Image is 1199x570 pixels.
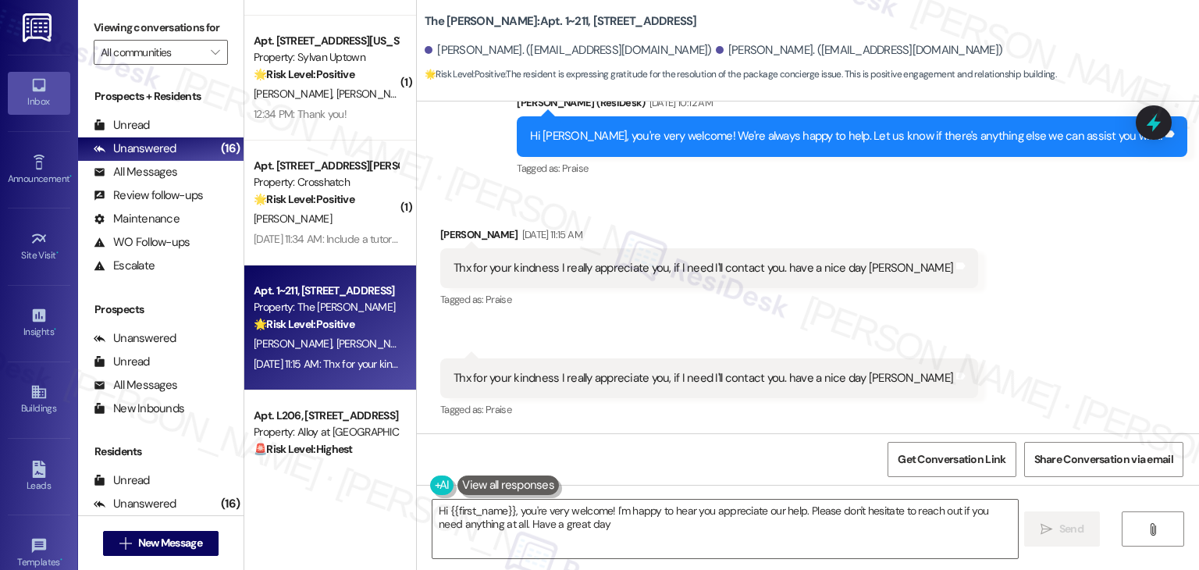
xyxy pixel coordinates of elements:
[217,137,244,161] div: (16)
[78,444,244,460] div: Residents
[254,212,332,226] span: [PERSON_NAME]
[254,49,398,66] div: Property: Sylvan Uptown
[94,496,176,512] div: Unanswered
[94,330,176,347] div: Unanswered
[138,535,202,551] span: New Message
[23,13,55,42] img: ResiDesk Logo
[69,171,72,182] span: •
[254,442,353,456] strong: 🚨 Risk Level: Highest
[888,442,1016,477] button: Get Conversation Link
[518,226,582,243] div: [DATE] 11:15 AM
[1041,523,1052,536] i: 
[94,401,184,417] div: New Inbounds
[425,42,712,59] div: [PERSON_NAME]. ([EMAIL_ADDRESS][DOMAIN_NAME])
[440,288,978,311] div: Tagged as:
[254,87,336,101] span: [PERSON_NAME]
[94,16,228,40] label: Viewing conversations for
[1024,442,1183,477] button: Share Conversation via email
[8,302,70,344] a: Insights •
[254,192,354,206] strong: 🌟 Risk Level: Positive
[119,537,131,550] i: 
[8,226,70,268] a: Site Visit •
[530,128,1162,144] div: Hi [PERSON_NAME], you're very welcome! We're always happy to help. Let us know if there's anythin...
[898,451,1005,468] span: Get Conversation Link
[486,403,511,416] span: Praise
[254,283,398,299] div: Apt. 1~211, [STREET_ADDRESS]
[254,33,398,49] div: Apt. [STREET_ADDRESS][US_STATE]
[94,141,176,157] div: Unanswered
[336,87,414,101] span: [PERSON_NAME]
[254,337,336,351] span: [PERSON_NAME]
[1147,523,1158,536] i: 
[1024,511,1100,547] button: Send
[254,357,785,371] div: [DATE] 11:15 AM: Thx for your kindness I really appreciate you, if I need I'll contact you. have ...
[716,42,1003,59] div: [PERSON_NAME]. ([EMAIL_ADDRESS][DOMAIN_NAME])
[94,187,203,204] div: Review follow-ups
[425,13,697,30] b: The [PERSON_NAME]: Apt. 1~211, [STREET_ADDRESS]
[254,317,354,331] strong: 🌟 Risk Level: Positive
[94,164,177,180] div: All Messages
[254,158,398,174] div: Apt. [STREET_ADDRESS][PERSON_NAME]
[517,157,1187,180] div: Tagged as:
[103,531,219,556] button: New Message
[425,66,1056,83] span: : The resident is expressing gratitude for the resolution of the package concierge issue. This is...
[94,354,150,370] div: Unread
[254,67,354,81] strong: 🌟 Risk Level: Positive
[78,88,244,105] div: Prospects + Residents
[78,301,244,318] div: Prospects
[454,260,953,276] div: Thx for your kindness I really appreciate you, if I need I'll contact you. have a nice day [PERSO...
[8,72,70,114] a: Inbox
[440,398,978,421] div: Tagged as:
[94,234,190,251] div: WO Follow-ups
[60,554,62,565] span: •
[646,94,713,111] div: [DATE] 10:12 AM
[56,248,59,258] span: •
[94,472,150,489] div: Unread
[432,500,1017,558] textarea: Hi {{first_name}}, you're very welcome! I'm happy to hear you appreciate our help. Please don't h...
[94,258,155,274] div: Escalate
[454,370,953,387] div: Thx for your kindness I really appreciate you, if I need I'll contact you. have a nice day [PERSO...
[8,379,70,421] a: Buildings
[336,337,414,351] span: [PERSON_NAME]
[94,211,180,227] div: Maintenance
[211,46,219,59] i: 
[254,107,347,121] div: 12:34 PM: Thank you!
[254,408,398,424] div: Apt. L206, [STREET_ADDRESS]
[101,40,203,65] input: All communities
[486,293,511,306] span: Praise
[254,299,398,315] div: Property: The [PERSON_NAME]
[94,377,177,394] div: All Messages
[254,424,398,440] div: Property: Alloy at [GEOGRAPHIC_DATA]
[440,226,978,248] div: [PERSON_NAME]
[1034,451,1173,468] span: Share Conversation via email
[94,117,150,134] div: Unread
[8,456,70,498] a: Leads
[517,94,1187,116] div: [PERSON_NAME] (ResiDesk)
[425,68,505,80] strong: 🌟 Risk Level: Positive
[562,162,588,175] span: Praise
[254,174,398,191] div: Property: Crosshatch
[217,492,244,516] div: (16)
[54,324,56,335] span: •
[1059,521,1083,537] span: Send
